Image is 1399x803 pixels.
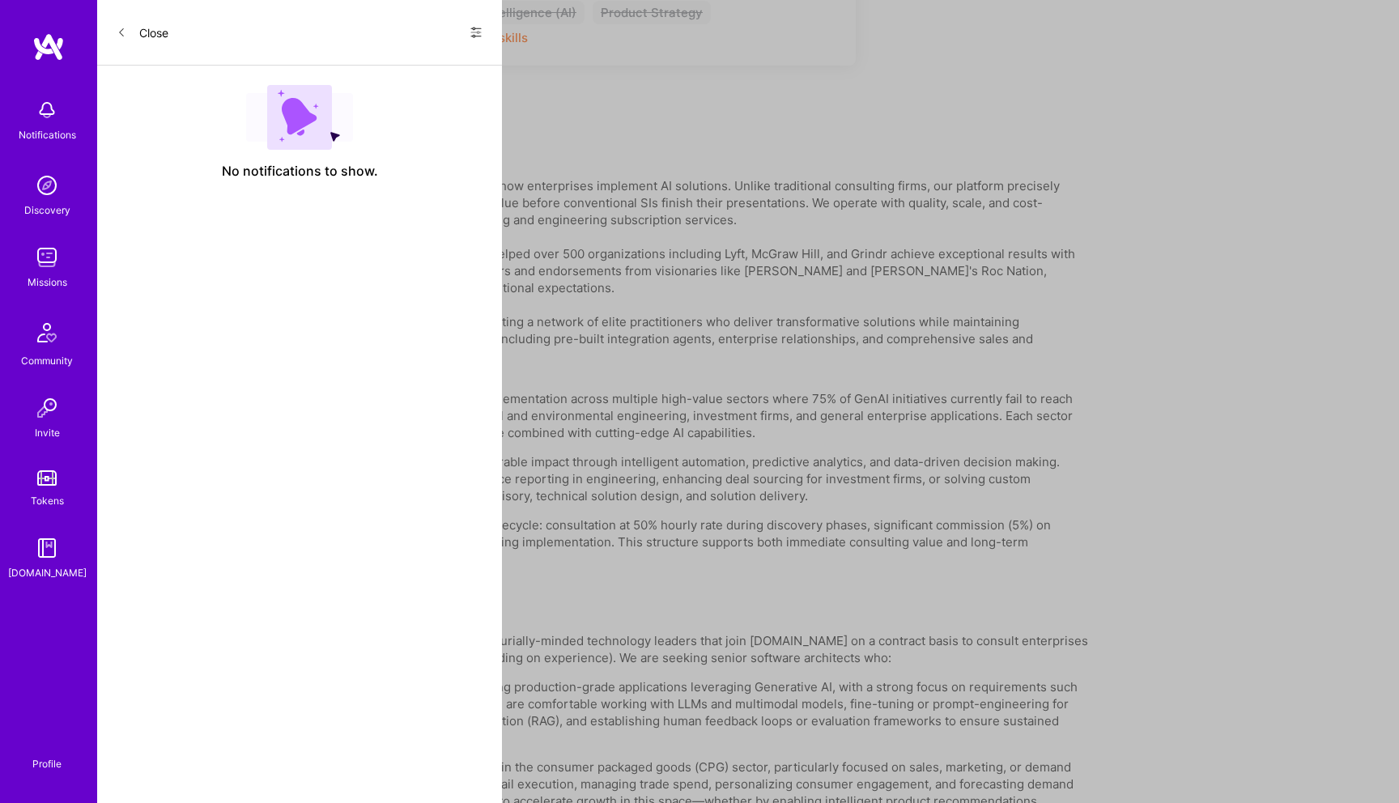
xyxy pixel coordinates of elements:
img: tokens [37,470,57,486]
div: Notifications [19,126,76,143]
img: bell [31,94,63,126]
img: empty [246,85,353,150]
img: Community [28,313,66,352]
div: Profile [32,755,62,771]
img: Invite [31,392,63,424]
div: Discovery [24,202,70,219]
div: [DOMAIN_NAME] [8,564,87,581]
a: Profile [27,738,67,771]
img: logo [32,32,65,62]
div: Missions [28,274,67,291]
img: teamwork [31,241,63,274]
div: Tokens [31,492,64,509]
img: discovery [31,169,63,202]
div: Invite [35,424,60,441]
button: Close [117,19,168,45]
span: No notifications to show. [222,163,378,180]
div: Community [21,352,73,369]
img: guide book [31,532,63,564]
